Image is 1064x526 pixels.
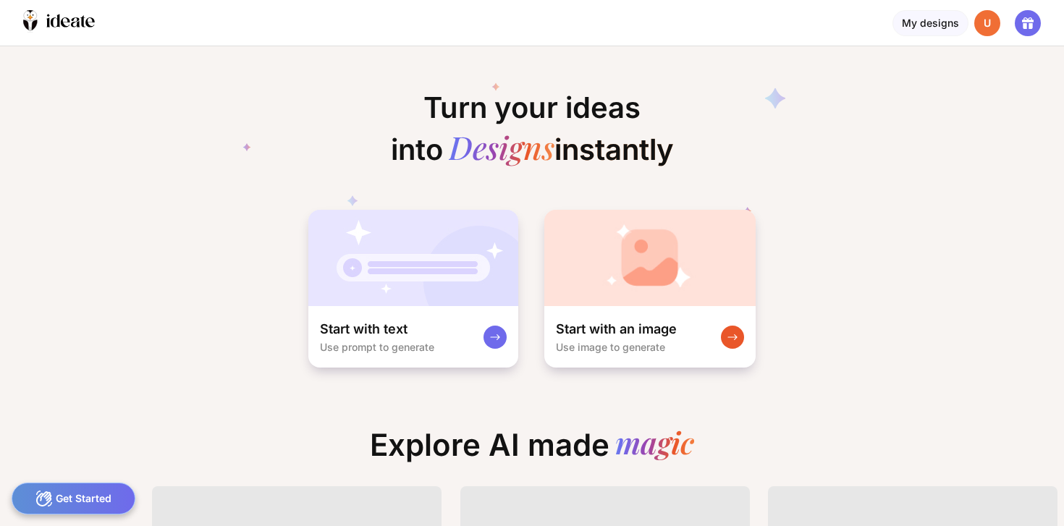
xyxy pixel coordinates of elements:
[615,427,694,463] div: magic
[12,483,135,514] div: Get Started
[892,10,968,36] div: My designs
[974,10,1000,36] div: U
[320,341,434,353] div: Use prompt to generate
[358,427,706,475] div: Explore AI made
[320,321,408,338] div: Start with text
[308,210,518,306] img: startWithTextCardBg.jpg
[544,210,756,306] img: startWithImageCardBg.jpg
[556,321,677,338] div: Start with an image
[556,341,665,353] div: Use image to generate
